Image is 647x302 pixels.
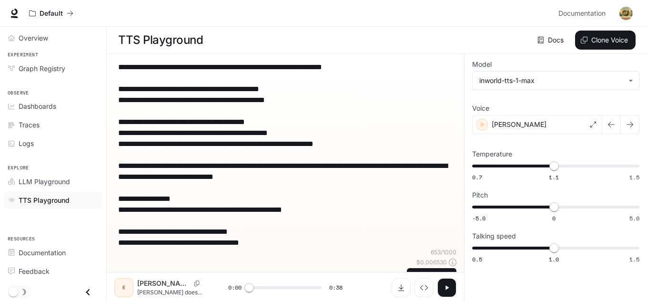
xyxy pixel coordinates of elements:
[472,61,492,68] p: Model
[19,266,50,276] span: Feedback
[4,244,102,261] a: Documentation
[4,98,102,115] a: Dashboards
[392,278,411,297] button: Download audio
[77,282,99,302] button: Close drawer
[619,7,633,20] img: User avatar
[4,263,102,280] a: Feedback
[472,255,482,263] span: 0.5
[9,286,18,297] span: Dark mode toggle
[137,288,205,296] p: [PERSON_NAME] doesn’t follow a map… but you don’t have to face the storm alone. When loss shatter...
[473,72,639,90] div: inworld-tts-1-max
[629,173,639,181] span: 1.5
[19,195,70,205] span: TTS Playground
[190,281,203,286] button: Copy Voice ID
[552,214,556,222] span: 0
[431,248,456,256] p: 653 / 1000
[4,30,102,46] a: Overview
[492,120,546,129] p: [PERSON_NAME]
[19,63,65,73] span: Graph Registry
[472,151,512,157] p: Temperature
[19,138,34,148] span: Logs
[4,60,102,77] a: Graph Registry
[555,4,613,23] a: Documentation
[472,233,516,240] p: Talking speed
[407,268,456,293] button: GenerateCTRL +⏎
[558,8,606,20] span: Documentation
[19,101,56,111] span: Dashboards
[472,173,482,181] span: 0.7
[414,278,434,297] button: Inspect
[4,116,102,133] a: Traces
[4,135,102,152] a: Logs
[329,283,343,292] span: 0:38
[4,173,102,190] a: LLM Playground
[19,177,70,187] span: LLM Playground
[472,105,489,112] p: Voice
[137,279,190,288] p: [PERSON_NAME]
[472,192,488,198] p: Pitch
[472,214,485,222] span: -5.0
[416,258,447,266] p: $ 0.006530
[629,255,639,263] span: 1.5
[549,173,559,181] span: 1.1
[536,31,567,50] a: Docs
[116,280,131,295] div: E
[19,120,40,130] span: Traces
[479,76,624,85] div: inworld-tts-1-max
[228,283,242,292] span: 0:00
[617,4,636,23] button: User avatar
[19,33,48,43] span: Overview
[575,31,636,50] button: Clone Voice
[118,31,203,50] h1: TTS Playground
[549,255,559,263] span: 1.0
[4,192,102,208] a: TTS Playground
[19,248,66,258] span: Documentation
[40,10,63,18] p: Default
[25,4,78,23] button: All workspaces
[629,214,639,222] span: 5.0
